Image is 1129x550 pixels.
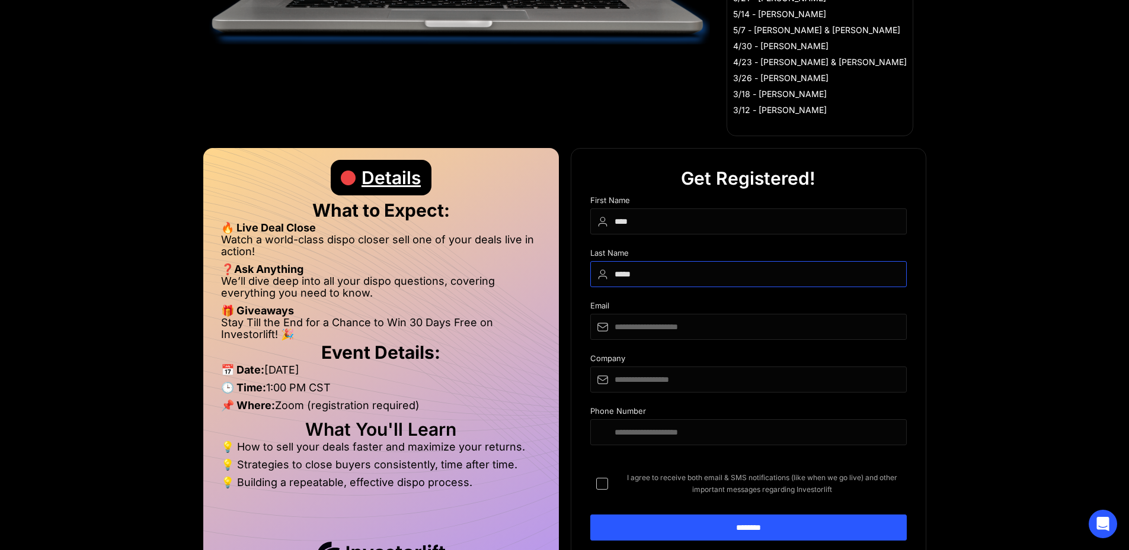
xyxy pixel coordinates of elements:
li: Watch a world-class dispo closer sell one of your deals live in action! [221,234,541,263]
li: 💡 How to sell your deals faster and maximize your returns. [221,441,541,459]
li: Zoom (registration required) [221,400,541,417]
strong: 🔥 Live Deal Close [221,221,316,234]
strong: 🎁 Giveaways [221,304,294,317]
strong: Event Details: [321,342,440,363]
strong: What to Expect: [312,200,450,221]
strong: 📌 Where: [221,399,275,411]
div: Get Registered! [681,160,815,196]
li: 💡 Building a repeatable, effective dispo process. [221,477,541,488]
strong: 📅 Date: [221,364,264,376]
div: Company [590,354,907,366]
li: 💡 Strategies to close buyers consistently, time after time. [221,459,541,477]
div: Details [362,160,421,195]
h2: What You'll Learn [221,423,541,435]
div: Last Name [590,249,907,261]
span: I agree to receive both email & SMS notifications (like when we go live) and other important mess... [618,472,907,496]
strong: 🕒 Time: [221,381,266,394]
strong: ❓Ask Anything [221,263,303,275]
li: We’ll dive deep into all your dispo questions, covering everything you need to know. [221,275,541,305]
li: Stay Till the End for a Chance to Win 30 Days Free on Investorlift! 🎉 [221,317,541,340]
div: First Name [590,196,907,208]
div: Email [590,301,907,314]
div: Phone Number [590,407,907,419]
li: [DATE] [221,364,541,382]
div: Open Intercom Messenger [1089,510,1117,538]
li: 1:00 PM CST [221,382,541,400]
